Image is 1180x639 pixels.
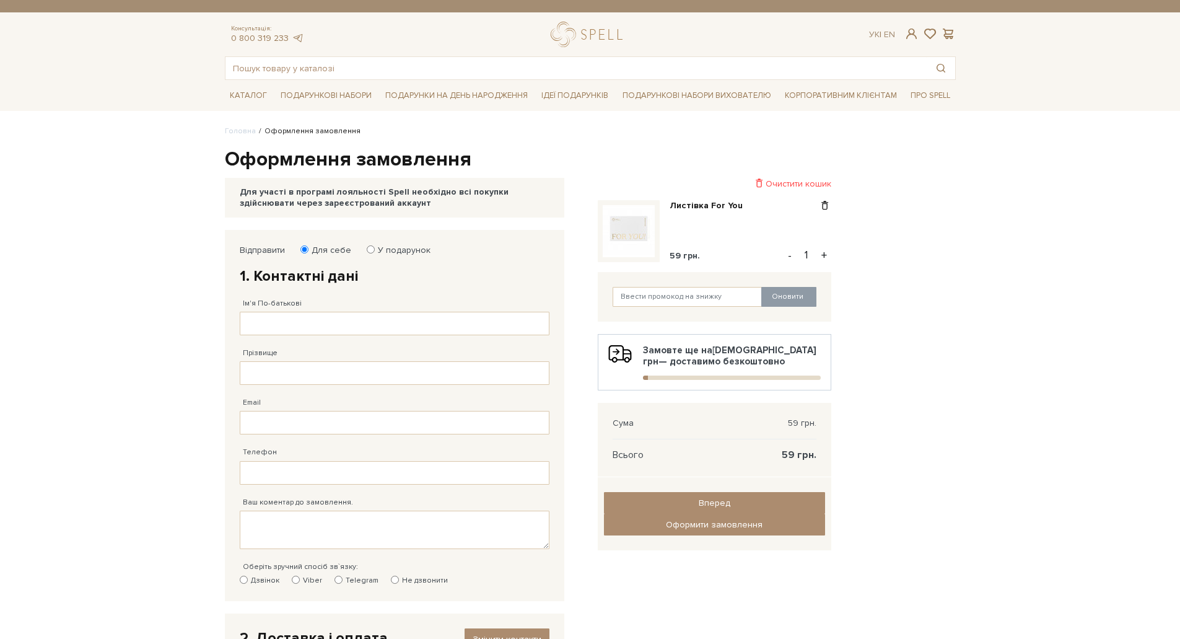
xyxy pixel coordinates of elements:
span: Сума [613,418,634,429]
a: Подарункові набори вихователю [618,85,776,106]
img: Листівка For You [603,205,655,257]
button: Пошук товару у каталозі [927,57,955,79]
label: Не дзвонити [391,575,448,586]
a: Головна [225,126,256,136]
b: [DEMOGRAPHIC_DATA] грн [643,345,816,367]
span: | [880,29,881,40]
input: Не дзвонити [391,576,399,584]
label: Оберіть зручний спосіб зв`язку: [243,562,358,573]
span: Оформити замовлення [666,519,763,530]
span: 59 грн. [782,449,816,461]
a: En [884,29,895,40]
span: Всього [613,449,644,461]
span: Консультація: [231,25,304,33]
input: Viber [292,576,300,584]
label: У подарунок [370,245,430,256]
div: Очистити кошик [598,178,831,190]
input: Для себе [300,245,308,253]
button: Оновити [761,287,816,307]
input: Пошук товару у каталозі [225,57,927,79]
input: У подарунок [367,245,375,253]
label: Email [243,397,261,408]
a: Подарункові набори [276,86,377,105]
a: Подарунки на День народження [380,86,533,105]
label: Ваш коментар до замовлення. [243,497,353,508]
a: logo [551,22,628,47]
span: 59 грн. [788,418,816,429]
span: 59 грн. [670,250,700,261]
div: Замовте ще на — доставимо безкоштовно [608,345,821,380]
div: Ук [869,29,895,40]
label: Прізвище [243,348,278,359]
label: Telegram [334,575,378,586]
label: Для себе [304,245,351,256]
li: Оформлення замовлення [256,126,361,137]
label: Телефон [243,447,277,458]
a: Ідеї подарунків [536,86,613,105]
h2: 1. Контактні дані [240,267,549,286]
a: telegram [292,33,304,43]
a: Корпоративним клієнтам [780,85,902,106]
span: Вперед [699,498,730,508]
input: Дзвінок [240,576,248,584]
label: Viber [292,575,322,586]
button: - [784,246,796,265]
a: Листівка For You [670,200,752,211]
h1: Оформлення замовлення [225,147,956,173]
a: Про Spell [906,86,955,105]
label: Відправити [240,245,285,256]
button: + [817,246,831,265]
div: Для участі в програмі лояльності Spell необхідно всі покупки здійснювати через зареєстрований акк... [240,187,549,209]
input: Telegram [334,576,343,584]
a: 0 800 319 233 [231,33,289,43]
input: Ввести промокод на знижку [613,287,763,307]
a: Каталог [225,86,272,105]
label: Дзвінок [240,575,279,586]
label: Ім'я По-батькові [243,298,302,309]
